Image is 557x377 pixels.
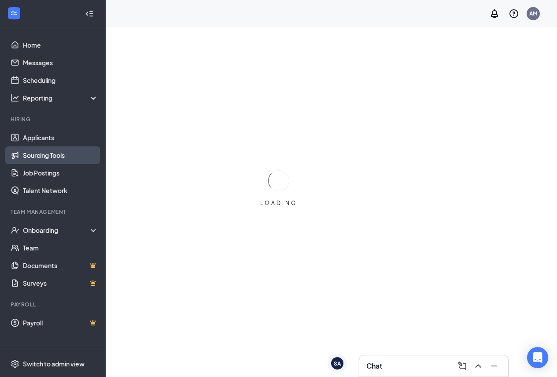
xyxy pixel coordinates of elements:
svg: Settings [11,359,19,368]
svg: Notifications [489,8,500,19]
a: Sourcing Tools [23,146,98,164]
div: Hiring [11,116,96,123]
svg: Minimize [489,361,499,371]
a: Home [23,36,98,54]
button: ComposeMessage [455,359,469,373]
svg: QuestionInfo [509,8,519,19]
svg: Analysis [11,93,19,102]
a: Messages [23,54,98,71]
a: SurveysCrown [23,274,98,292]
div: Payroll [11,301,96,308]
div: LOADING [257,199,301,207]
button: ChevronUp [471,359,485,373]
div: Onboarding [23,226,91,235]
div: AM [529,10,537,17]
svg: Collapse [85,9,94,18]
div: Reporting [23,93,99,102]
a: Applicants [23,129,98,146]
h3: Chat [366,361,382,371]
button: Minimize [487,359,501,373]
a: PayrollCrown [23,314,98,332]
a: Team [23,239,98,257]
div: SA [334,360,341,367]
a: Talent Network [23,182,98,199]
a: DocumentsCrown [23,257,98,274]
svg: ChevronUp [473,361,483,371]
svg: WorkstreamLogo [10,9,18,18]
svg: UserCheck [11,226,19,235]
div: Switch to admin view [23,359,85,368]
a: Job Postings [23,164,98,182]
div: Open Intercom Messenger [527,347,548,368]
a: Scheduling [23,71,98,89]
div: Team Management [11,208,96,216]
svg: ComposeMessage [457,361,468,371]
